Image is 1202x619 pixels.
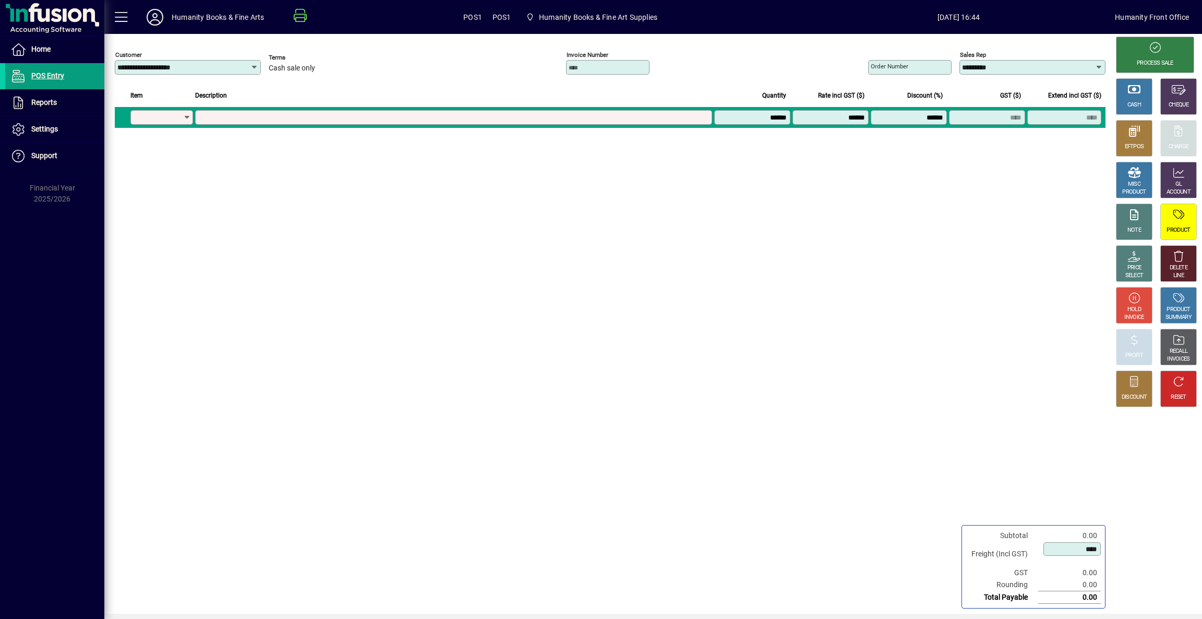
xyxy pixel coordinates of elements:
[1167,227,1190,234] div: PRODUCT
[31,151,57,160] span: Support
[1038,530,1101,542] td: 0.00
[1000,90,1021,101] span: GST ($)
[492,9,511,26] span: POS1
[522,8,662,27] span: Humanity Books & Fine Art Supplies
[1038,591,1101,604] td: 0.00
[1122,394,1147,401] div: DISCOUNT
[1127,227,1141,234] div: NOTE
[31,45,51,53] span: Home
[5,90,104,116] a: Reports
[1125,352,1143,360] div: PROFIT
[1125,272,1144,280] div: SELECT
[1127,306,1141,314] div: HOLD
[5,143,104,169] a: Support
[966,591,1038,604] td: Total Payable
[818,90,864,101] span: Rate incl GST ($)
[1122,188,1146,196] div: PRODUCT
[1125,143,1144,151] div: EFTPOS
[1171,394,1186,401] div: RESET
[1128,181,1140,188] div: MISC
[1169,101,1188,109] div: CHEQUE
[1167,306,1190,314] div: PRODUCT
[1165,314,1192,322] div: SUMMARY
[1167,188,1191,196] div: ACCOUNT
[1048,90,1101,101] span: Extend incl GST ($)
[762,90,786,101] span: Quantity
[802,9,1115,26] span: [DATE] 16:44
[1175,181,1182,188] div: GL
[871,63,908,70] mat-label: Order number
[31,125,58,133] span: Settings
[1167,355,1189,363] div: INVOICES
[31,98,57,106] span: Reports
[966,567,1038,579] td: GST
[1170,264,1187,272] div: DELETE
[960,51,986,58] mat-label: Sales rep
[130,90,143,101] span: Item
[5,37,104,63] a: Home
[567,51,608,58] mat-label: Invoice number
[269,64,315,73] span: Cash sale only
[966,542,1038,567] td: Freight (Incl GST)
[1173,272,1184,280] div: LINE
[31,72,64,80] span: POS Entry
[1038,567,1101,579] td: 0.00
[1137,59,1173,67] div: PROCESS SALE
[966,579,1038,591] td: Rounding
[463,9,482,26] span: POS1
[269,54,331,61] span: Terms
[1170,348,1188,355] div: RECALL
[172,9,265,26] div: Humanity Books & Fine Arts
[539,9,657,26] span: Humanity Books & Fine Art Supplies
[966,530,1038,542] td: Subtotal
[5,116,104,142] a: Settings
[907,90,943,101] span: Discount (%)
[115,51,142,58] mat-label: Customer
[1115,9,1189,26] div: Humanity Front Office
[1169,143,1189,151] div: CHARGE
[195,90,227,101] span: Description
[1038,579,1101,591] td: 0.00
[138,8,172,27] button: Profile
[1124,314,1144,322] div: INVOICE
[1127,264,1141,272] div: PRICE
[1127,101,1141,109] div: CASH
